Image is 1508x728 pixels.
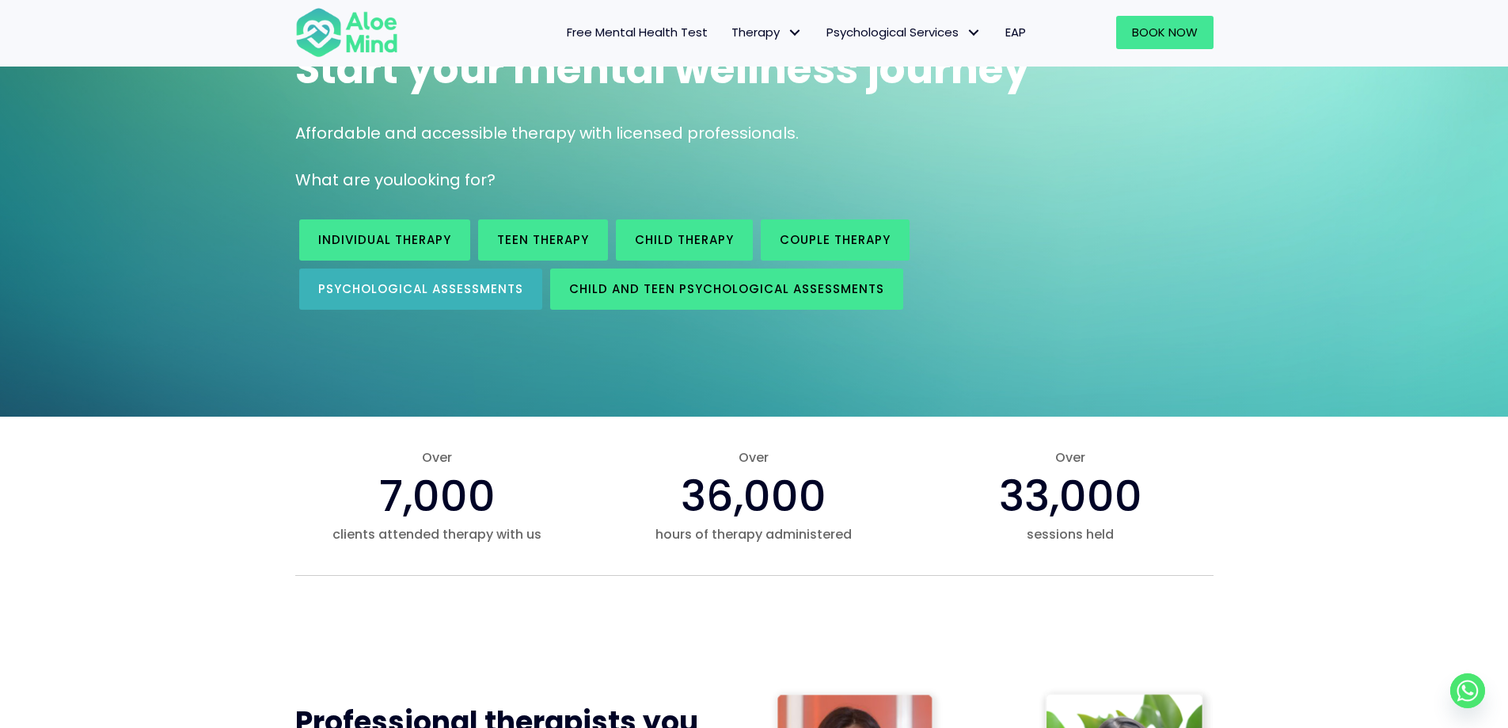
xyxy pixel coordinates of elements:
[815,16,993,49] a: Psychological ServicesPsychological Services: submenu
[999,466,1142,526] span: 33,000
[826,24,982,40] span: Psychological Services
[497,231,589,248] span: Teen Therapy
[295,448,580,467] span: Over
[780,231,891,248] span: Couple therapy
[295,6,398,59] img: Aloe mind Logo
[550,269,903,310] a: Child and Teen Psychological assessments
[295,122,1214,145] p: Affordable and accessible therapy with licensed professionals.
[635,231,734,248] span: Child Therapy
[567,24,708,40] span: Free Mental Health Test
[1450,673,1485,708] a: Whatsapp
[403,169,496,191] span: looking for?
[1132,24,1198,40] span: Book Now
[928,448,1213,467] span: Over
[784,21,807,44] span: Therapy: submenu
[318,280,523,297] span: Psychological assessments
[478,219,608,261] a: Teen Therapy
[1116,16,1214,49] a: Book Now
[379,466,496,526] span: 7,000
[928,525,1213,543] span: sessions held
[299,219,470,261] a: Individual therapy
[318,231,451,248] span: Individual therapy
[295,525,580,543] span: clients attended therapy with us
[1005,24,1026,40] span: EAP
[993,16,1038,49] a: EAP
[616,219,753,261] a: Child Therapy
[419,16,1038,49] nav: Menu
[611,448,896,467] span: Over
[963,21,986,44] span: Psychological Services: submenu
[555,16,720,49] a: Free Mental Health Test
[295,40,1030,97] span: Start your mental wellness journey
[295,169,403,191] span: What are you
[611,525,896,543] span: hours of therapy administered
[299,269,542,310] a: Psychological assessments
[681,466,826,526] span: 36,000
[761,219,910,261] a: Couple therapy
[569,280,884,297] span: Child and Teen Psychological assessments
[731,24,803,40] span: Therapy
[720,16,815,49] a: TherapyTherapy: submenu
